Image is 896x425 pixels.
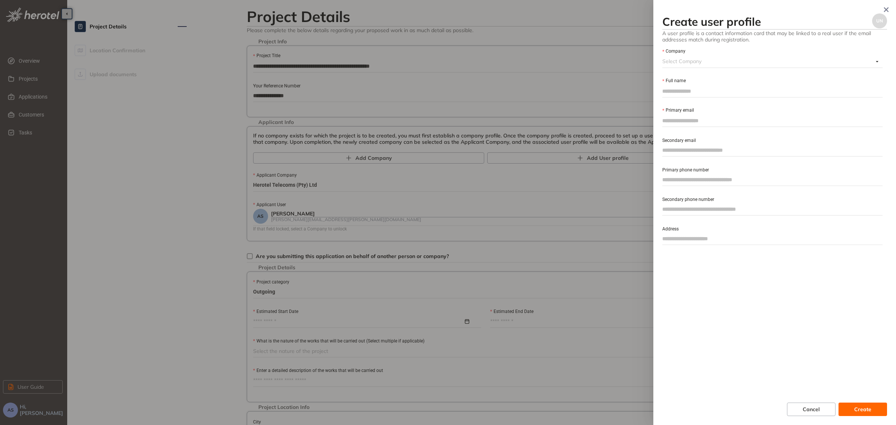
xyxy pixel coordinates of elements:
input: Company [662,56,873,67]
input: Primary phone number [662,174,883,185]
label: Company [662,48,685,55]
button: Cancel [787,403,836,416]
label: Primary phone number [662,167,709,174]
label: Secondary phone number [662,196,714,203]
button: UN [872,13,887,28]
span: A user profile is a contact information card that may be linked to a real user if the email addre... [662,30,887,43]
button: Create [839,403,887,416]
input: Primary email [662,115,883,126]
input: Address [662,233,883,244]
input: Secondary email [662,145,883,156]
label: Address [662,226,679,233]
h3: Create user profile [662,15,872,28]
label: Primary email [662,107,694,114]
input: Secondary phone number [662,204,883,215]
span: Cancel [803,405,820,413]
input: Full name [662,86,883,97]
span: UN [876,18,883,24]
label: Secondary email [662,137,696,144]
span: Create [854,405,871,413]
label: Full name [662,77,686,84]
